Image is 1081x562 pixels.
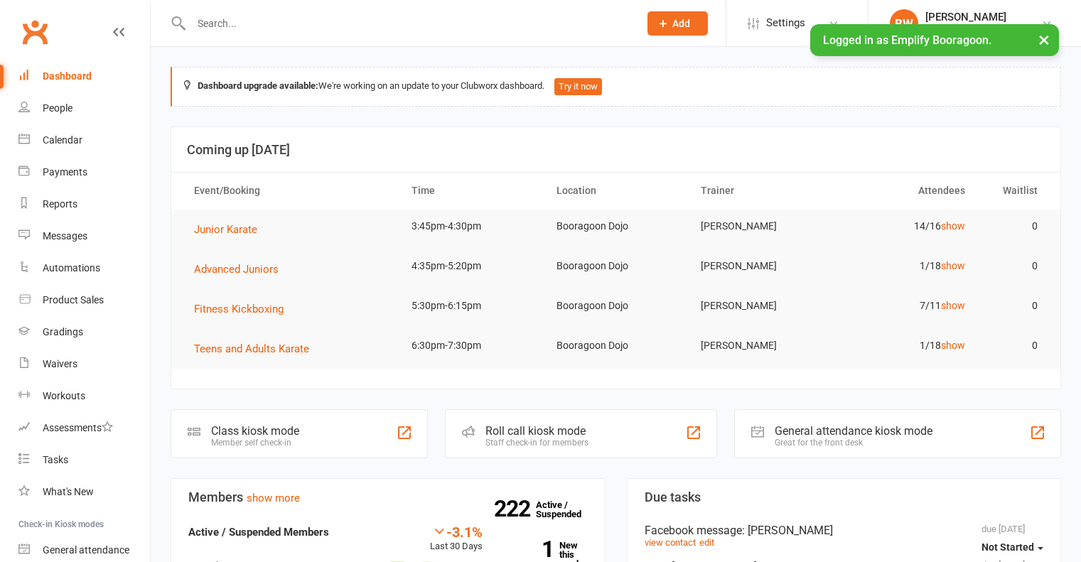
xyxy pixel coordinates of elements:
[978,210,1050,243] td: 0
[18,220,150,252] a: Messages
[672,18,690,29] span: Add
[188,526,329,539] strong: Active / Suspended Members
[43,166,87,178] div: Payments
[647,11,708,36] button: Add
[43,390,85,401] div: Workouts
[925,11,1010,23] div: [PERSON_NAME]
[399,249,544,283] td: 4:35pm-5:20pm
[823,33,991,47] span: Logged in as Emplify Booragoon.
[194,303,284,315] span: Fitness Kickboxing
[18,380,150,412] a: Workouts
[18,188,150,220] a: Reports
[554,78,602,95] button: Try it now
[194,340,319,357] button: Teens and Adults Karate
[18,92,150,124] a: People
[494,498,536,519] strong: 222
[399,173,544,209] th: Time
[18,60,150,92] a: Dashboard
[833,173,978,209] th: Attendees
[18,348,150,380] a: Waivers
[194,342,309,355] span: Teens and Adults Karate
[941,220,965,232] a: show
[688,289,833,323] td: [PERSON_NAME]
[833,289,978,323] td: 7/11
[181,173,399,209] th: Event/Booking
[43,262,100,274] div: Automations
[775,424,932,438] div: General attendance kiosk mode
[18,444,150,476] a: Tasks
[43,358,77,369] div: Waivers
[925,23,1010,36] div: Emplify Booragoon
[43,544,129,556] div: General attendance
[43,294,104,306] div: Product Sales
[194,263,279,276] span: Advanced Juniors
[187,143,1045,157] h3: Coming up [DATE]
[43,422,113,433] div: Assessments
[43,134,82,146] div: Calendar
[18,284,150,316] a: Product Sales
[211,424,299,438] div: Class kiosk mode
[742,524,833,537] span: : [PERSON_NAME]
[430,524,483,554] div: Last 30 Days
[430,524,483,539] div: -3.1%
[688,249,833,283] td: [PERSON_NAME]
[399,289,544,323] td: 5:30pm-6:15pm
[981,534,1043,560] button: Not Started
[645,524,1044,537] div: Facebook message
[536,490,598,529] a: 222Active / Suspended
[1031,24,1057,55] button: ×
[890,9,918,38] div: BW
[43,326,83,337] div: Gradings
[544,210,689,243] td: Booragoon Dojo
[981,541,1034,553] span: Not Started
[833,329,978,362] td: 1/18
[18,252,150,284] a: Automations
[833,249,978,283] td: 1/18
[978,329,1050,362] td: 0
[699,537,714,548] a: edit
[485,438,588,448] div: Staff check-in for members
[43,198,77,210] div: Reports
[544,289,689,323] td: Booragoon Dojo
[198,80,318,91] strong: Dashboard upgrade available:
[194,221,267,238] button: Junior Karate
[194,223,257,236] span: Junior Karate
[247,492,300,504] a: show more
[766,7,805,39] span: Settings
[485,424,588,438] div: Roll call kiosk mode
[18,412,150,444] a: Assessments
[171,67,1061,107] div: We're working on an update to your Clubworx dashboard.
[43,486,94,497] div: What's New
[645,490,1044,504] h3: Due tasks
[187,13,629,33] input: Search...
[775,438,932,448] div: Great for the front desk
[399,210,544,243] td: 3:45pm-4:30pm
[399,329,544,362] td: 6:30pm-7:30pm
[194,261,289,278] button: Advanced Juniors
[43,70,92,82] div: Dashboard
[43,102,72,114] div: People
[941,300,965,311] a: show
[17,14,53,50] a: Clubworx
[978,289,1050,323] td: 0
[941,260,965,271] a: show
[688,173,833,209] th: Trainer
[978,249,1050,283] td: 0
[544,173,689,209] th: Location
[688,210,833,243] td: [PERSON_NAME]
[18,124,150,156] a: Calendar
[211,438,299,448] div: Member self check-in
[43,454,68,465] div: Tasks
[504,539,554,560] strong: 1
[544,249,689,283] td: Booragoon Dojo
[978,173,1050,209] th: Waitlist
[688,329,833,362] td: [PERSON_NAME]
[941,340,965,351] a: show
[18,156,150,188] a: Payments
[544,329,689,362] td: Booragoon Dojo
[188,490,588,504] h3: Members
[833,210,978,243] td: 14/16
[645,537,696,548] a: view contact
[194,301,294,318] button: Fitness Kickboxing
[43,230,87,242] div: Messages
